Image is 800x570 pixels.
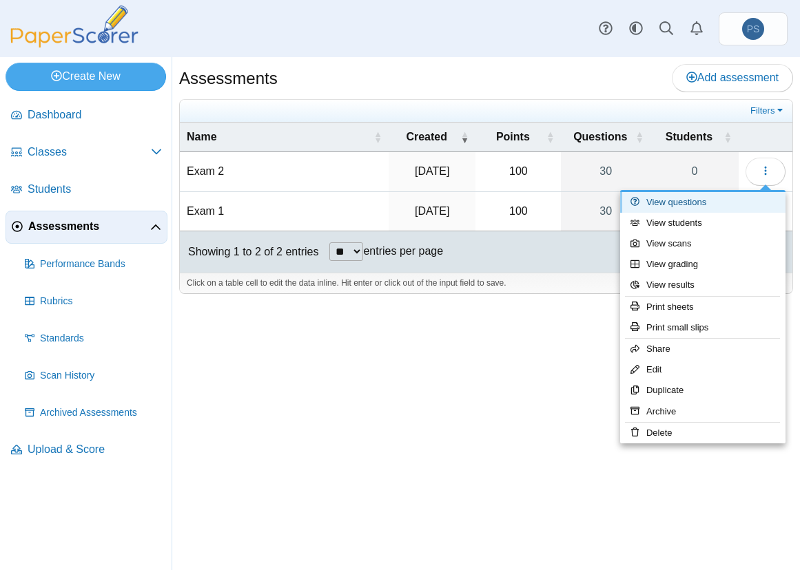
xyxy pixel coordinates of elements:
[672,64,793,92] a: Add assessment
[180,152,389,191] td: Exam 2
[415,205,449,217] time: Sep 8, 2025 at 8:42 PM
[40,369,162,383] span: Scan History
[620,423,786,443] a: Delete
[681,14,712,44] a: Alerts
[719,12,788,45] a: Patrick Stephens
[561,152,650,191] a: 30
[40,257,162,271] span: Performance Bands
[620,192,786,213] a: View questions
[19,248,167,281] a: Performance Bands
[561,192,650,231] a: 30
[179,67,278,90] h1: Assessments
[568,129,633,145] span: Questions
[620,233,786,254] a: View scans
[19,322,167,355] a: Standards
[620,401,786,422] a: Archive
[6,136,167,169] a: Classes
[180,273,792,293] div: Click on a table cell to edit the data inline. Hit enter or click out of the input field to save.
[28,107,162,123] span: Dashboard
[363,245,443,257] label: entries per page
[620,254,786,275] a: View grading
[19,359,167,392] a: Scan History
[40,406,162,420] span: Archived Assessments
[657,129,721,145] span: Students
[28,182,162,197] span: Students
[40,295,162,308] span: Rubrics
[620,317,786,338] a: Print small slips
[6,211,167,244] a: Assessments
[747,24,760,34] span: Patrick Stephens
[6,173,167,207] a: Students
[635,130,644,144] span: Questions : Activate to sort
[28,219,150,234] span: Assessments
[6,63,166,90] a: Create New
[6,38,143,50] a: PaperScorer
[187,129,371,145] span: Name
[475,192,561,231] td: 100
[620,380,786,401] a: Duplicate
[650,152,739,191] a: 0
[724,130,732,144] span: Students : Activate to sort
[28,442,162,457] span: Upload & Score
[620,297,786,317] a: Print sheets
[180,231,318,273] div: Showing 1 to 2 of 2 entries
[180,192,389,231] td: Exam 1
[415,165,449,177] time: Oct 7, 2025 at 10:57 PM
[620,339,786,359] a: Share
[546,130,554,144] span: Points : Activate to sort
[620,275,786,295] a: View results
[742,18,764,40] span: Patrick Stephens
[40,332,162,346] span: Standards
[620,213,786,233] a: View students
[396,129,458,145] span: Created
[460,130,469,144] span: Created : Activate to remove sorting
[373,130,382,144] span: Name : Activate to sort
[482,129,543,145] span: Points
[475,152,561,191] td: 100
[686,72,779,83] span: Add assessment
[19,397,167,430] a: Archived Assessments
[28,145,151,160] span: Classes
[19,285,167,318] a: Rubrics
[6,6,143,47] img: PaperScorer
[747,104,789,118] a: Filters
[620,359,786,380] a: Edit
[6,434,167,467] a: Upload & Score
[6,99,167,132] a: Dashboard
